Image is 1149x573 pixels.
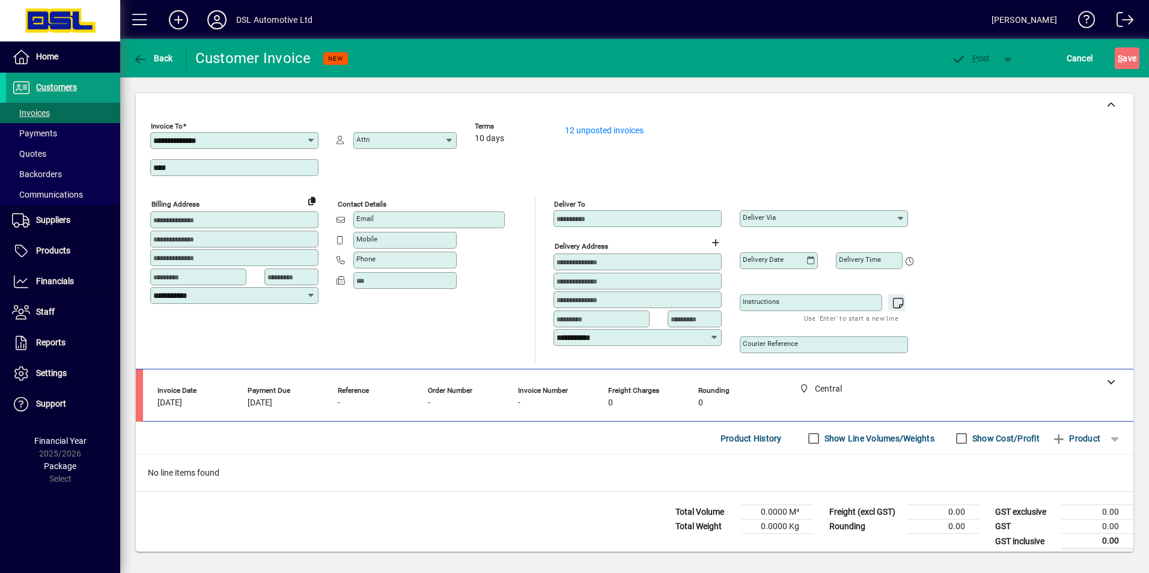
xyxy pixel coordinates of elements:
[992,10,1057,29] div: [PERSON_NAME]
[669,520,742,534] td: Total Weight
[823,505,907,520] td: Freight (excl GST)
[12,149,46,159] span: Quotes
[608,398,613,408] span: 0
[356,214,374,223] mat-label: Email
[328,55,343,62] span: NEW
[804,311,898,325] mat-hint: Use 'Enter' to start a new line
[1108,2,1134,41] a: Logout
[36,368,67,378] span: Settings
[6,267,120,297] a: Financials
[36,276,74,286] span: Financials
[970,432,1040,444] label: Show Cost/Profit
[1069,2,1096,41] a: Knowledge Base
[338,398,340,408] span: -
[236,10,312,29] div: DSL Automotive Ltd
[1061,505,1133,520] td: 0.00
[36,338,66,347] span: Reports
[6,144,120,164] a: Quotes
[475,123,547,130] span: Terms
[716,428,787,449] button: Product History
[133,53,173,63] span: Back
[742,505,814,520] td: 0.0000 M³
[554,200,585,208] mat-label: Deliver To
[1115,47,1139,69] button: Save
[907,520,980,534] td: 0.00
[36,82,77,92] span: Customers
[743,297,779,306] mat-label: Instructions
[907,505,980,520] td: 0.00
[742,520,814,534] td: 0.0000 Kg
[951,53,990,63] span: ost
[565,126,644,135] a: 12 unposted invoices
[1067,49,1093,68] span: Cancel
[839,255,881,264] mat-label: Delivery time
[823,520,907,534] td: Rounding
[6,297,120,327] a: Staff
[356,235,377,243] mat-label: Mobile
[6,123,120,144] a: Payments
[12,108,50,118] span: Invoices
[698,398,703,408] span: 0
[669,505,742,520] td: Total Volume
[743,339,798,348] mat-label: Courier Reference
[6,389,120,419] a: Support
[6,103,120,123] a: Invoices
[945,47,996,69] button: Post
[6,42,120,72] a: Home
[356,135,370,144] mat-label: Attn
[12,190,83,199] span: Communications
[989,505,1061,520] td: GST exclusive
[1046,428,1106,449] button: Product
[1061,520,1133,534] td: 0.00
[1052,429,1100,448] span: Product
[989,534,1061,549] td: GST inclusive
[248,398,272,408] span: [DATE]
[6,184,120,205] a: Communications
[6,359,120,389] a: Settings
[1061,534,1133,549] td: 0.00
[195,49,311,68] div: Customer Invoice
[198,9,236,31] button: Profile
[518,398,520,408] span: -
[136,455,1133,491] div: No line items found
[1118,53,1123,63] span: S
[721,429,782,448] span: Product History
[6,328,120,358] a: Reports
[130,47,176,69] button: Back
[36,215,70,225] span: Suppliers
[44,461,76,471] span: Package
[34,436,87,446] span: Financial Year
[743,255,784,264] mat-label: Delivery date
[1064,47,1096,69] button: Cancel
[36,399,66,408] span: Support
[475,134,504,144] span: 10 days
[151,122,183,130] mat-label: Invoice To
[356,255,376,263] mat-label: Phone
[12,129,57,138] span: Payments
[159,9,198,31] button: Add
[6,205,120,235] a: Suppliers
[989,520,1061,534] td: GST
[12,169,62,179] span: Backorders
[822,432,934,444] label: Show Line Volumes/Weights
[6,236,120,266] a: Products
[157,398,182,408] span: [DATE]
[428,398,430,408] span: -
[6,164,120,184] a: Backorders
[302,191,322,210] button: Copy to Delivery address
[36,52,58,61] span: Home
[36,246,70,255] span: Products
[743,213,776,222] mat-label: Deliver via
[36,307,55,317] span: Staff
[120,47,186,69] app-page-header-button: Back
[706,233,725,252] button: Choose address
[972,53,978,63] span: P
[1118,49,1136,68] span: ave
